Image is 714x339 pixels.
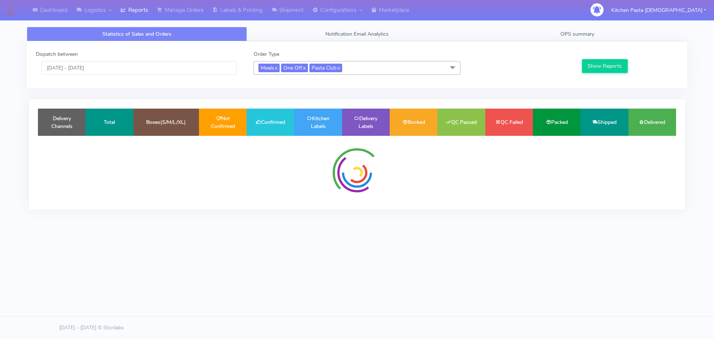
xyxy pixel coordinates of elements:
label: Dispatch between [36,50,78,58]
td: Shipped [580,109,628,136]
td: Delivery Labels [342,109,390,136]
td: Delivery Channels [38,109,86,136]
td: QC Passed [437,109,485,136]
a: x [274,64,277,71]
span: Meals [258,64,280,72]
td: Kitchen Labels [294,109,342,136]
td: Not Confirmed [199,109,247,136]
td: Total [86,109,133,136]
img: spinner-radial.svg [329,145,385,201]
button: Kitchen Pasta [DEMOGRAPHIC_DATA] [606,3,712,18]
span: Notification Email Analytics [325,31,389,38]
td: Confirmed [247,109,294,136]
button: Show Reports [582,59,628,73]
span: Pasta Club [309,64,342,72]
ul: Tabs [27,27,687,41]
td: QC Failed [485,109,533,136]
span: OPS summary [560,31,594,38]
td: Delivered [628,109,676,136]
td: Booked [390,109,437,136]
label: Order Type [254,50,279,58]
td: Packed [533,109,580,136]
a: x [302,64,306,71]
span: Statistics of Sales and Orders [102,31,171,38]
input: Pick the Daterange [41,61,237,75]
span: One Off [281,64,308,72]
td: Boxes(S/M/L/XL) [134,109,199,136]
a: x [337,64,340,71]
